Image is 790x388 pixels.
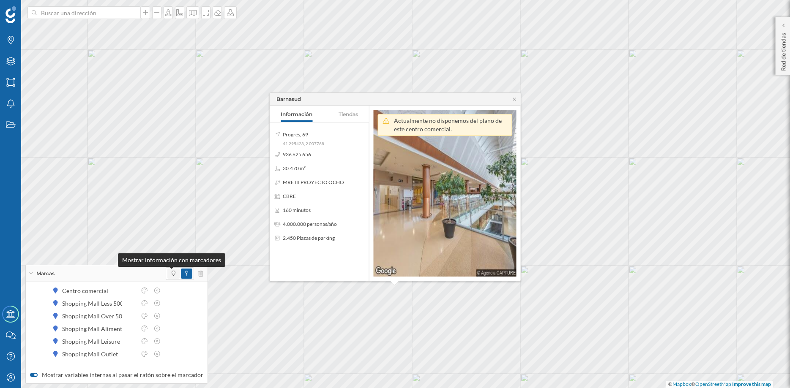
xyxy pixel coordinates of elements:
[394,117,508,133] div: Actualmente no disponemos del plano de este centro comercial.
[283,179,344,186] p: MRE III PROYECTO OCHO
[61,312,136,320] div: Shopping Mall Over 50000
[62,350,122,358] div: Shopping Mall Outlet
[283,193,296,200] p: CBRE
[283,165,306,172] p: 30.470 m²
[62,286,112,295] div: Centro comercial
[374,110,517,277] img: street-view-snapshot
[283,141,324,147] p: 41.295428, 2.007768
[283,206,311,214] p: 160 minutos
[61,299,134,308] div: Shopping Mall Less 50000
[276,95,301,103] div: Barnasud
[779,30,787,71] p: Red de tiendas
[36,270,55,277] span: Marcas
[118,253,225,267] div: Mostrar información con marcadores
[283,220,337,228] p: 4.000.000 personas/año
[283,151,311,158] p: 936 625 656
[281,109,312,122] a: Información
[695,381,731,387] a: OpenStreetMap
[732,381,771,387] a: Improve this map
[61,324,139,333] div: Shopping Mall Alimentation
[283,234,335,242] p: 2.450 Plazas de parking
[61,337,123,346] div: Shopping Mall Leisure
[30,371,203,379] label: Mostrar variables internas al pasar el ratón sobre el marcador
[17,6,45,14] span: Soporte
[672,381,691,387] a: Mapbox
[283,131,324,138] p: Progrés, 69
[666,381,773,388] div: © ©
[5,6,16,23] img: Geoblink Logo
